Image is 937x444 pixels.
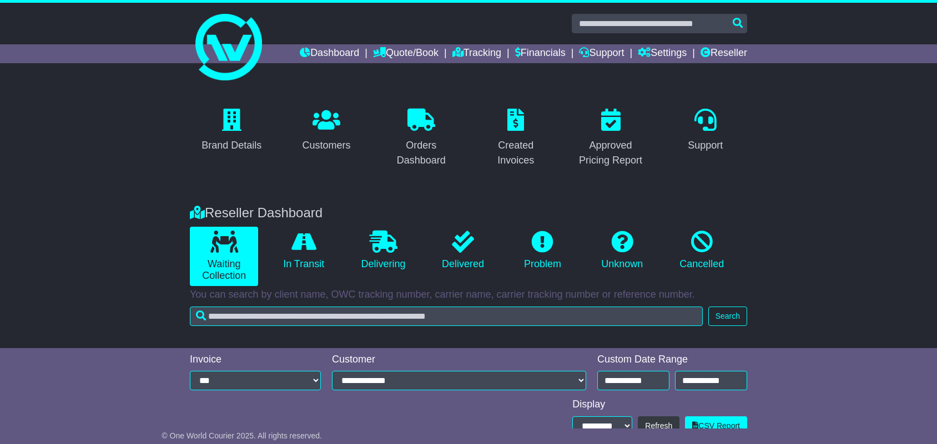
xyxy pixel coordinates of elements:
[386,138,456,168] div: Orders Dashboard
[572,399,747,411] div: Display
[576,138,646,168] div: Approved Pricing Report
[349,227,417,274] a: Delivering
[269,227,337,274] a: In Transit
[190,227,258,286] a: Waiting Collection
[638,416,679,436] button: Refresh
[638,44,687,63] a: Settings
[708,307,747,326] button: Search
[373,44,439,63] a: Quote/Book
[190,289,747,301] p: You can search by client name, OWC tracking number, carrier name, carrier tracking number or refe...
[379,105,463,172] a: Orders Dashboard
[668,227,736,274] a: Cancelled
[190,354,321,366] div: Invoice
[302,138,350,153] div: Customers
[300,44,359,63] a: Dashboard
[332,354,586,366] div: Customer
[474,105,558,172] a: Created Invoices
[201,138,261,153] div: Brand Details
[184,205,753,221] div: Reseller Dashboard
[681,105,730,157] a: Support
[569,105,653,172] a: Approved Pricing Report
[688,138,723,153] div: Support
[701,44,747,63] a: Reseller
[194,105,269,157] a: Brand Details
[481,138,551,168] div: Created Invoices
[588,227,656,274] a: Unknown
[295,105,357,157] a: Customers
[515,44,566,63] a: Financials
[579,44,624,63] a: Support
[597,354,747,366] div: Custom Date Range
[508,227,577,274] a: Problem
[162,431,322,440] span: © One World Courier 2025. All rights reserved.
[452,44,501,63] a: Tracking
[429,227,497,274] a: Delivered
[685,416,747,436] a: CSV Report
